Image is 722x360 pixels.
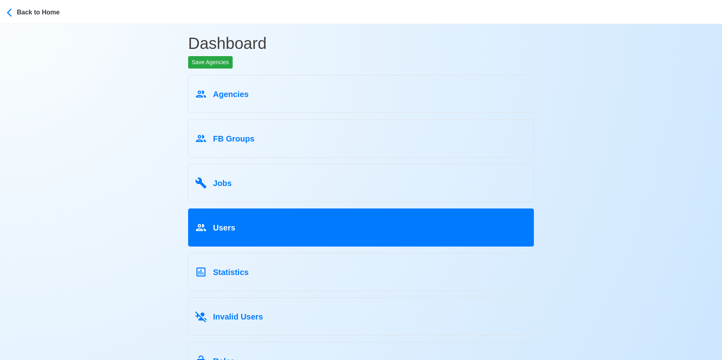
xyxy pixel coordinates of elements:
button: Back to Home [6,2,77,21]
a: Statistics [188,253,534,291]
a: Invalid Users [188,297,534,336]
button: Save Agencies [188,56,233,69]
span: Jobs [213,179,232,188]
a: Users [188,208,534,247]
a: Jobs [188,164,534,202]
span: Invalid Users [213,312,263,321]
h1: Dashboard [188,24,534,56]
span: Statistics [213,268,249,277]
div: Back to Home [17,6,77,17]
a: FB Groups [188,119,534,158]
a: Agencies [188,75,534,113]
span: FB Groups [213,134,254,143]
span: Agencies [213,90,249,99]
span: Users [213,223,235,232]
